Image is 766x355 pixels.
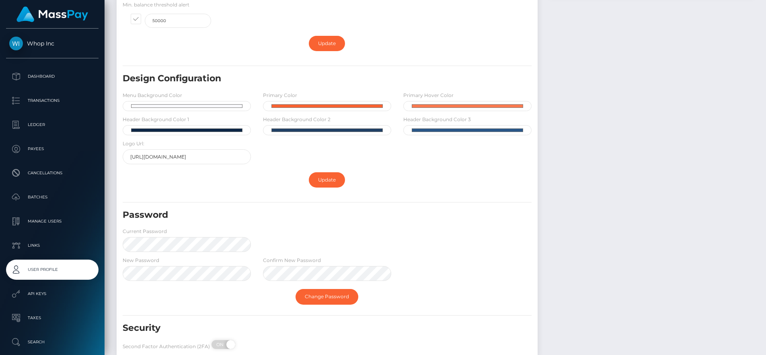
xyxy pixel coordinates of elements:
h5: Password [123,209,466,221]
a: Manage Users [6,211,99,231]
label: Header Background Color 3 [403,116,471,123]
img: MassPay Logo [16,6,88,22]
p: Transactions [9,95,95,107]
img: Whop Inc [9,37,23,50]
label: Second Factor Authentication (2FA) [123,343,210,350]
label: Primary Hover Color [403,92,454,99]
label: Primary Color [263,92,297,99]
a: Update [309,172,345,188]
label: Logo Url: [123,140,144,147]
p: Ledger [9,119,95,131]
a: Payees [6,139,99,159]
p: Manage Users [9,215,95,227]
p: Links [9,239,95,252]
h5: Design Configuration [123,72,466,85]
p: Dashboard [9,70,95,83]
label: Confirm New Password [263,257,321,264]
a: Transactions [6,91,99,111]
p: Taxes [9,312,95,324]
label: Current Password [123,228,167,235]
label: Header Background Color 2 [263,116,331,123]
p: Cancellations [9,167,95,179]
span: ON [211,340,231,349]
a: Batches [6,187,99,207]
p: Payees [9,143,95,155]
a: Links [6,235,99,256]
a: Search [6,332,99,352]
a: Update [309,36,345,51]
a: API Keys [6,284,99,304]
a: Dashboard [6,66,99,87]
a: Taxes [6,308,99,328]
p: API Keys [9,288,95,300]
p: Search [9,336,95,348]
a: Cancellations [6,163,99,183]
a: Ledger [6,115,99,135]
span: Whop Inc [6,40,99,47]
label: Min. balance threshold alert [123,1,189,8]
label: Header Background Color 1 [123,116,189,123]
p: User Profile [9,264,95,276]
label: New Password [123,257,159,264]
a: Change Password [296,289,358,304]
h5: Security [123,322,466,334]
p: Batches [9,191,95,203]
a: User Profile [6,260,99,280]
label: Menu Background Color [123,92,182,99]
